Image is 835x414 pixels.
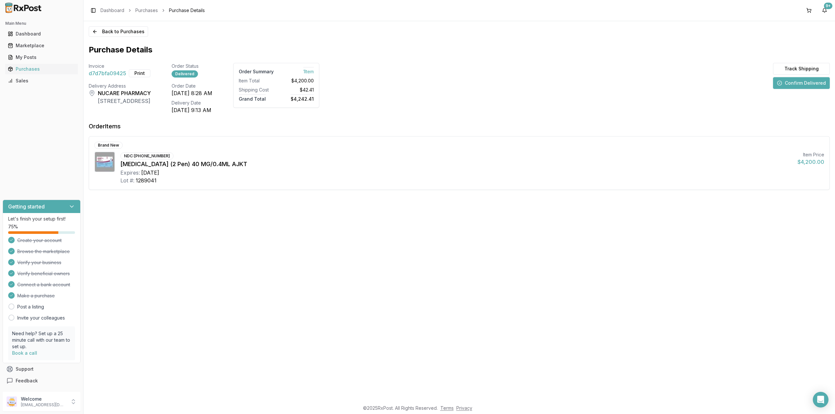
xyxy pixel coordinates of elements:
[291,94,314,102] span: $4,242.41
[797,151,824,158] div: Item Price
[5,28,78,40] a: Dashboard
[172,70,198,78] div: Delivered
[7,396,17,407] img: User avatar
[129,69,150,77] button: Print
[89,45,830,55] h1: Purchase Details
[172,89,212,97] div: [DATE] 8:28 AM
[16,378,38,384] span: Feedback
[8,216,75,222] p: Let's finish your setup first!
[136,177,157,184] div: 1289041
[172,100,212,106] div: Delivery Date
[98,97,151,105] div: [STREET_ADDRESS]
[303,67,314,74] span: 1 Item
[5,63,78,75] a: Purchases
[17,293,55,299] span: Make a purchase
[8,66,75,72] div: Purchases
[94,142,123,149] div: Brand New
[3,40,81,51] button: Marketplace
[172,63,212,69] div: Order Status
[169,7,205,14] span: Purchase Details
[456,405,472,411] a: Privacy
[100,7,205,14] nav: breadcrumb
[89,122,121,131] div: Order Items
[120,177,134,184] div: Lot #:
[172,83,212,89] div: Order Date
[797,158,824,166] div: $4,200.00
[3,363,81,375] button: Support
[773,77,830,89] button: Confirm Delivered
[3,3,44,13] img: RxPost Logo
[5,40,78,51] a: Marketplace
[17,270,70,277] span: Verify beneficial owners
[17,304,44,310] a: Post a listing
[5,75,78,87] a: Sales
[8,223,18,230] span: 75 %
[12,330,71,350] p: Need help? Set up a 25 minute call with our team to set up.
[17,315,65,321] a: Invite your colleagues
[120,160,792,169] div: [MEDICAL_DATA] (2 Pen) 40 MG/0.4ML AJKT
[100,7,124,14] a: Dashboard
[8,31,75,37] div: Dashboard
[773,63,830,75] button: Track Shipping
[813,392,828,407] div: Open Intercom Messenger
[3,52,81,63] button: My Posts
[98,89,151,97] div: NUCARE PHARMACY
[239,94,266,102] span: Grand Total
[172,106,212,114] div: [DATE] 9:13 AM
[239,78,274,84] div: Item Total
[8,54,75,61] div: My Posts
[440,405,454,411] a: Terms
[819,5,830,16] button: 9+
[3,375,81,387] button: Feedback
[17,248,70,255] span: Browse the marketplace
[8,78,75,84] div: Sales
[5,51,78,63] a: My Posts
[5,21,78,26] h2: Main Menu
[120,169,140,177] div: Expires:
[89,63,151,69] div: Invoice
[17,281,70,288] span: Connect a bank account
[135,7,158,14] a: Purchases
[279,78,314,84] div: $4,200.00
[824,3,832,9] div: 9+
[3,29,81,39] button: Dashboard
[239,87,274,93] div: Shipping Cost
[12,350,37,356] a: Book a call
[8,203,45,210] h3: Getting started
[89,69,126,77] span: d7d7bfa09425
[141,169,159,177] div: [DATE]
[95,152,114,172] img: Humira (2 Pen) 40 MG/0.4ML AJKT
[239,68,274,75] div: Order Summary
[89,83,151,89] div: Delivery Address
[8,42,75,49] div: Marketplace
[3,76,81,86] button: Sales
[21,402,66,407] p: [EMAIL_ADDRESS][DOMAIN_NAME]
[120,152,174,160] div: NDC: [PHONE_NUMBER]
[17,259,61,266] span: Verify your business
[279,87,314,93] div: $42.41
[17,237,62,244] span: Create your account
[3,64,81,74] button: Purchases
[89,26,148,37] button: Back to Purchases
[21,396,66,402] p: Welcome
